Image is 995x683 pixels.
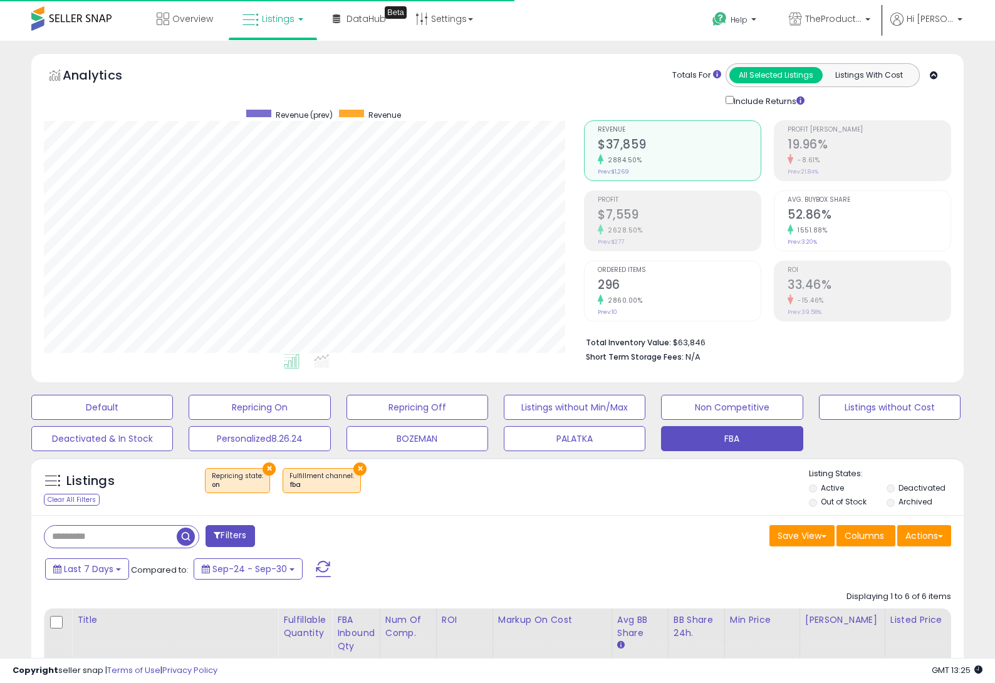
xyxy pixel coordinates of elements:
label: Archived [899,496,932,507]
span: Ordered Items [598,267,761,274]
small: Prev: 39.58% [788,308,821,316]
div: ROI [442,613,487,627]
small: 2884.50% [603,155,642,165]
div: Displaying 1 to 6 of 6 items [847,591,951,603]
li: $63,846 [586,334,942,349]
th: The percentage added to the cost of goods (COGS) that forms the calculator for Min & Max prices. [492,608,612,671]
h2: $37,859 [598,137,761,154]
div: Avg BB Share [617,613,663,640]
span: Sep-24 - Sep-30 [212,563,287,575]
div: Fulfillable Quantity [283,613,326,640]
i: Get Help [712,11,727,27]
h5: Listings [66,472,115,490]
button: Listings without Cost [819,395,961,420]
small: Prev: $1,269 [598,168,629,175]
h2: 52.86% [788,207,951,224]
p: Listing States: [809,468,964,480]
span: Revenue [368,110,401,120]
div: Tooltip anchor [385,6,407,19]
span: Overview [172,13,213,25]
strong: Copyright [13,664,58,676]
span: Fulfillment channel : [289,471,354,490]
button: Personalized8.26.24 [189,426,330,451]
small: 2628.50% [603,226,642,235]
small: -8.61% [793,155,820,165]
button: × [263,462,276,476]
button: Last 7 Days [45,558,129,580]
div: on [212,481,263,489]
span: Last 7 Days [64,563,113,575]
button: × [353,462,367,476]
div: FBA inbound Qty [337,613,375,653]
span: Avg. Buybox Share [788,197,951,204]
span: N/A [685,351,701,363]
h2: 296 [598,278,761,295]
small: -15.46% [793,296,824,305]
span: DataHub [346,13,386,25]
button: Non Competitive [661,395,803,420]
div: Clear All Filters [44,494,100,506]
button: Default [31,395,173,420]
small: Avg BB Share. [617,640,625,651]
small: Prev: 3.20% [788,238,817,246]
span: Revenue [598,127,761,133]
button: Deactivated & In Stock [31,426,173,451]
span: Profit [598,197,761,204]
span: Compared to: [131,564,189,576]
small: Prev: $277 [598,238,624,246]
div: fba [289,481,354,489]
b: Total Inventory Value: [586,337,671,348]
button: Columns [836,525,895,546]
span: Hi [PERSON_NAME] [907,13,954,25]
button: PALATKA [504,426,645,451]
a: Help [702,2,769,41]
a: Terms of Use [107,664,160,676]
span: Listings [262,13,294,25]
button: FBA [661,426,803,451]
button: BOZEMAN [346,426,488,451]
span: ROI [788,267,951,274]
div: Markup on Cost [498,613,607,627]
span: Help [731,14,748,25]
span: Columns [845,529,884,542]
div: Num of Comp. [385,613,431,640]
small: Prev: 21.84% [788,168,818,175]
small: 2860.00% [603,296,642,305]
div: seller snap | | [13,665,217,677]
button: Listings With Cost [822,67,915,83]
button: Save View [769,525,835,546]
div: Title [77,613,273,627]
label: Out of Stock [821,496,867,507]
button: Actions [897,525,951,546]
button: All Selected Listings [729,67,823,83]
div: BB Share 24h. [674,613,719,640]
label: Deactivated [899,482,946,493]
small: Prev: 10 [598,308,617,316]
small: 1551.88% [793,226,827,235]
a: Hi [PERSON_NAME] [890,13,962,41]
button: Listings without Min/Max [504,395,645,420]
h2: $7,559 [598,207,761,224]
label: Active [821,482,844,493]
button: Repricing Off [346,395,488,420]
div: Totals For [672,70,721,81]
h2: 33.46% [788,278,951,295]
button: Repricing On [189,395,330,420]
h2: 19.96% [788,137,951,154]
div: [PERSON_NAME] [805,613,880,627]
span: Repricing state : [212,471,263,490]
span: Profit [PERSON_NAME] [788,127,951,133]
span: Revenue (prev) [276,110,333,120]
b: Short Term Storage Fees: [586,352,684,362]
div: Min Price [730,613,794,627]
button: Sep-24 - Sep-30 [194,558,303,580]
h5: Analytics [63,66,147,87]
span: 2025-10-8 13:25 GMT [932,664,982,676]
button: Filters [206,525,254,547]
span: TheProductHaven [805,13,862,25]
div: Include Returns [716,93,820,108]
a: Privacy Policy [162,664,217,676]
